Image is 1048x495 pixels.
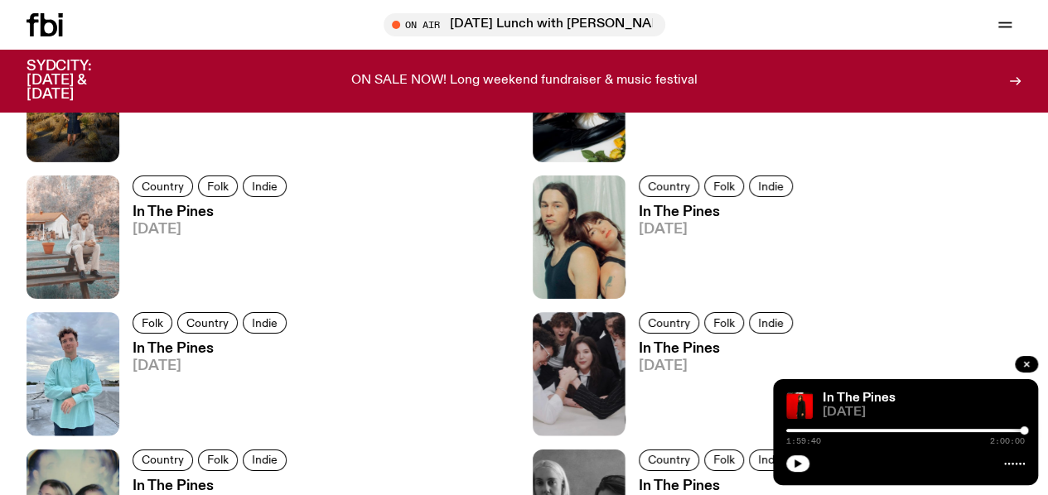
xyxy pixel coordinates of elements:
[243,312,287,334] a: Indie
[119,342,292,435] a: In The Pines[DATE]
[625,342,798,435] a: In The Pines[DATE]
[648,454,690,466] span: Country
[749,175,793,197] a: Indie
[713,180,735,192] span: Folk
[198,175,238,197] a: Folk
[713,316,735,329] span: Folk
[133,449,193,471] a: Country
[177,312,238,334] a: Country
[119,205,292,299] a: In The Pines[DATE]
[758,180,784,192] span: Indie
[786,437,821,445] span: 1:59:40
[186,316,229,329] span: Country
[133,479,292,493] h3: In The Pines
[990,437,1025,445] span: 2:00:00
[207,180,229,192] span: Folk
[639,312,699,334] a: Country
[823,406,1025,419] span: [DATE]
[384,13,665,36] button: On Air[DATE] Lunch with [PERSON_NAME] Upfold and [PERSON_NAME] // Labyrinth
[704,312,744,334] a: Folk
[758,454,784,466] span: Indie
[142,180,184,192] span: Country
[133,175,193,197] a: Country
[639,342,798,356] h3: In The Pines
[639,359,798,373] span: [DATE]
[252,180,278,192] span: Indie
[252,454,278,466] span: Indie
[252,316,278,329] span: Indie
[648,180,690,192] span: Country
[713,454,735,466] span: Folk
[351,74,698,89] p: ON SALE NOW! Long weekend fundraiser & music festival
[639,175,699,197] a: Country
[704,175,744,197] a: Folk
[133,312,172,334] a: Folk
[133,223,292,237] span: [DATE]
[704,449,744,471] a: Folk
[648,316,690,329] span: Country
[639,479,798,493] h3: In The Pines
[625,69,798,162] a: In The Pines[DATE]
[758,316,784,329] span: Indie
[142,454,184,466] span: Country
[207,454,229,466] span: Folk
[133,359,292,373] span: [DATE]
[133,205,292,219] h3: In The Pines
[625,205,798,299] a: In The Pines[DATE]
[243,175,287,197] a: Indie
[749,449,793,471] a: Indie
[142,316,163,329] span: Folk
[639,449,699,471] a: Country
[823,392,896,405] a: In The Pines
[243,449,287,471] a: Indie
[639,205,798,219] h3: In The Pines
[639,223,798,237] span: [DATE]
[749,312,793,334] a: Indie
[27,60,133,102] h3: SYDCITY: [DATE] & [DATE]
[133,342,292,356] h3: In The Pines
[198,449,238,471] a: Folk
